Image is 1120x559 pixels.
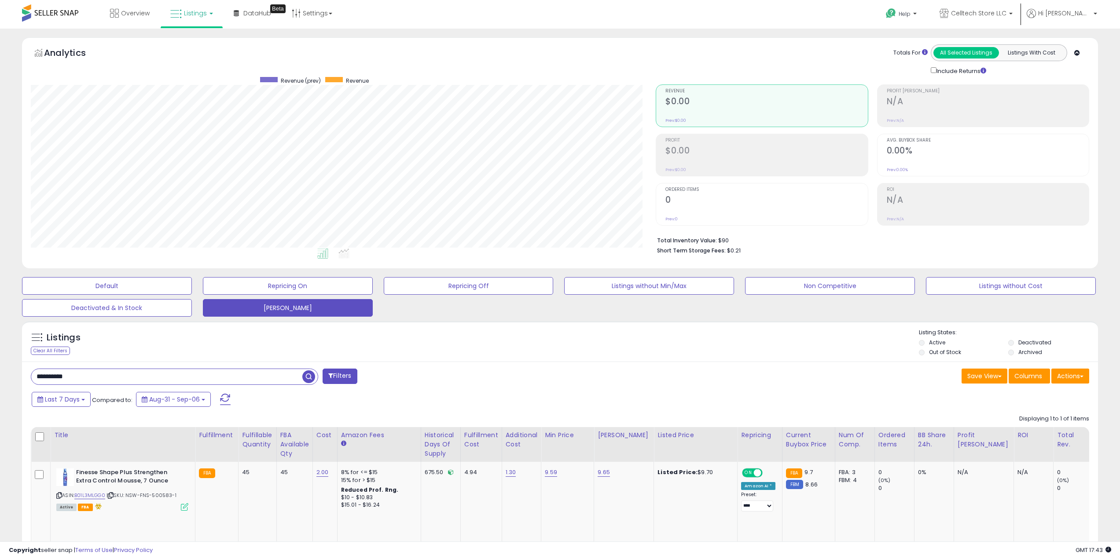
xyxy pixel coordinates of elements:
b: Short Term Storage Fees: [657,247,726,254]
span: Revenue [346,77,369,84]
div: seller snap | | [9,546,153,555]
a: 9.59 [545,468,557,477]
span: Revenue [665,89,867,94]
button: Actions [1051,369,1089,384]
div: $10 - $10.83 [341,494,414,501]
button: Listings without Min/Max [564,277,734,295]
button: Repricing Off [384,277,554,295]
div: 45 [242,468,269,476]
span: Overview [121,9,150,18]
span: Compared to: [92,396,132,404]
button: Listings With Cost [999,47,1064,58]
button: Repricing On [203,277,373,295]
small: Prev: $0.00 [665,167,686,172]
small: Prev: 0.00% [887,167,908,172]
i: Get Help [885,8,896,19]
button: Listings without Cost [926,277,1096,295]
span: ON [743,469,754,477]
button: Last 7 Days [32,392,91,407]
div: ROI [1017,431,1050,440]
span: DataHub [243,9,271,18]
div: Tooltip anchor [270,4,286,13]
div: Preset: [741,492,775,512]
div: $15.01 - $16.24 [341,501,414,509]
span: Columns [1014,372,1042,380]
div: Totals For [893,49,928,57]
div: FBA Available Qty [280,431,309,458]
span: Hi [PERSON_NAME] [1038,9,1091,18]
div: BB Share 24h. [918,431,950,449]
div: Fulfillment [199,431,235,440]
span: Listings [184,9,207,18]
button: [PERSON_NAME] [203,299,373,317]
div: N/A [958,468,1007,476]
div: 0 [1057,468,1093,476]
a: 1.30 [506,468,516,477]
small: FBA [199,468,215,478]
button: Filters [323,369,357,384]
a: B01L3MLGG0 [74,492,105,499]
h2: 0.00% [887,146,1089,157]
div: $9.70 [657,468,731,476]
div: 675.50 [425,468,454,476]
div: Ordered Items [878,431,911,449]
div: Fulfillment Cost [464,431,498,449]
small: Amazon Fees. [341,440,346,448]
span: 2025-09-14 17:43 GMT [1076,546,1111,554]
small: Prev: 0 [665,216,678,222]
small: Prev: N/A [887,118,904,123]
span: OFF [761,469,775,477]
a: Terms of Use [75,546,113,554]
div: 15% for > $15 [341,476,414,484]
span: Revenue (prev) [281,77,321,84]
small: Prev: N/A [887,216,904,222]
button: Columns [1009,369,1050,384]
div: Include Returns [924,66,997,76]
a: Hi [PERSON_NAME] [1027,9,1097,29]
span: | SKU: NSW-FNS-500583-1 [106,492,176,499]
span: FBA [78,504,93,511]
h2: $0.00 [665,96,867,108]
div: Additional Cost [506,431,538,449]
span: Celltech Store LLC [951,9,1006,18]
div: Cost [316,431,334,440]
h5: Listings [47,332,81,344]
button: Default [22,277,192,295]
img: 31jk383CAyL._SL40_.jpg [56,468,74,486]
label: Out of Stock [929,348,961,356]
span: $0.21 [727,246,741,255]
label: Deactivated [1018,339,1051,346]
div: Title [54,431,191,440]
strong: Copyright [9,546,41,554]
div: Fulfillable Quantity [242,431,272,449]
span: Ordered Items [665,187,867,192]
h2: $0.00 [665,146,867,157]
span: Help [899,10,911,18]
button: All Selected Listings [933,47,999,58]
div: Current Buybox Price [786,431,831,449]
div: 45 [280,468,306,476]
div: Profit [PERSON_NAME] [958,431,1010,449]
div: Amazon Fees [341,431,417,440]
div: Clear All Filters [31,347,70,355]
div: Repricing [741,431,778,440]
div: Displaying 1 to 1 of 1 items [1019,415,1089,423]
span: Profit [665,138,867,143]
div: 0 [1057,484,1093,492]
b: Total Inventory Value: [657,237,717,244]
span: Aug-31 - Sep-06 [149,395,200,404]
label: Archived [1018,348,1042,356]
b: Finesse Shape Plus Strengthen Extra Control Mousse, 7 Ounce [76,468,183,487]
a: 2.00 [316,468,329,477]
div: FBA: 3 [839,468,868,476]
h2: N/A [887,195,1089,207]
div: Min Price [545,431,590,440]
div: Historical Days Of Supply [425,431,457,458]
small: FBM [786,480,803,489]
span: ROI [887,187,1089,192]
small: FBA [786,468,802,478]
div: 0% [918,468,947,476]
small: (0%) [878,477,891,484]
p: Listing States: [919,329,1098,337]
span: 8.66 [805,480,818,489]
